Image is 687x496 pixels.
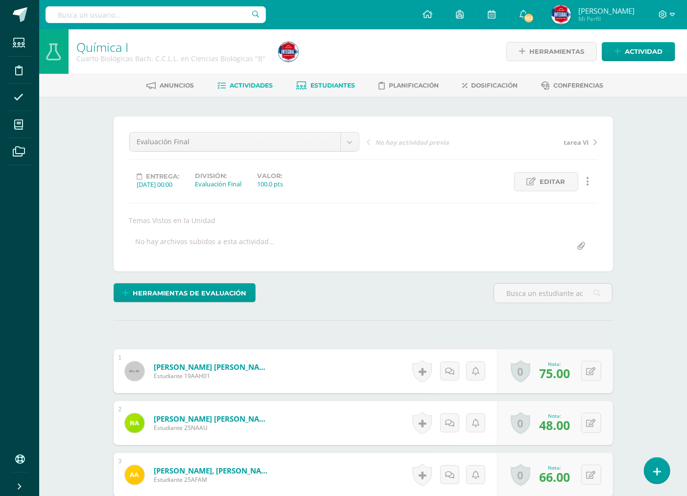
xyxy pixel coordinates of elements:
img: 0c45f3cfcdb5376d51fbd2847130a7a8.png [125,465,144,485]
img: 51a170330e630098166843e11f7d0626.png [279,42,298,62]
span: 66.00 [540,469,570,485]
h1: Química I [76,40,267,54]
span: Editar [540,173,566,191]
label: Valor: [258,172,284,180]
span: Conferencias [553,82,603,89]
a: Evaluación Final [130,133,359,151]
a: [PERSON_NAME] [PERSON_NAME] [154,414,271,424]
a: Anuncios [146,78,194,93]
a: Actividad [602,42,675,61]
span: Estudiantes [310,82,355,89]
input: Busca un usuario... [46,6,266,23]
a: Estudiantes [296,78,355,93]
a: Conferencias [541,78,603,93]
span: Estudiante 25NAAU [154,424,271,432]
span: Mi Perfil [578,15,635,23]
a: 0 [511,412,530,434]
span: Estudiante 25AFAM [154,475,271,484]
a: 0 [511,464,530,486]
div: Cuarto Biológicas Bach. C.C.L.L. en Ciencias Biológicas 'B' [76,54,267,63]
a: Actividades [217,78,273,93]
a: Dosificación [462,78,518,93]
span: Dosificación [471,82,518,89]
a: tarea VI [482,137,597,147]
input: Busca un estudiante aquí... [494,284,612,303]
span: tarea VI [564,138,589,147]
a: Química I [76,39,128,55]
a: Planificación [379,78,439,93]
span: 75.00 [540,365,570,382]
a: [PERSON_NAME], [PERSON_NAME] [154,466,271,475]
span: Anuncios [160,82,194,89]
span: Actividad [625,43,663,61]
span: [PERSON_NAME] [578,6,635,16]
div: [DATE] 00:00 [137,180,180,189]
label: División: [195,172,242,180]
img: 45x45 [125,361,144,381]
a: 0 [511,360,530,383]
a: Herramientas de evaluación [114,283,256,302]
a: [PERSON_NAME] [PERSON_NAME] [154,362,271,372]
span: Actividades [230,82,273,89]
span: Entrega: [146,173,180,180]
span: Evaluación Final [137,133,333,151]
span: Herramientas [529,43,584,61]
span: 48.00 [540,417,570,433]
div: Evaluación Final [195,180,242,188]
img: 29dfb51b4839a743a0a987122c0754ac.png [125,413,144,433]
div: Nota: [540,412,570,419]
img: 51a170330e630098166843e11f7d0626.png [551,5,571,24]
div: Nota: [540,464,570,471]
div: Nota: [540,361,570,367]
div: Temas Vistos en la Unidad [125,216,601,225]
span: Estudiante 19AAH01 [154,372,271,380]
span: Herramientas de evaluación [133,284,246,302]
div: No hay archivos subidos a esta actividad... [136,237,275,256]
span: No hay actividad previa [376,138,450,147]
a: Herramientas [506,42,597,61]
span: Planificación [389,82,439,89]
span: 152 [523,13,534,23]
div: 100.0 pts [258,180,284,188]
